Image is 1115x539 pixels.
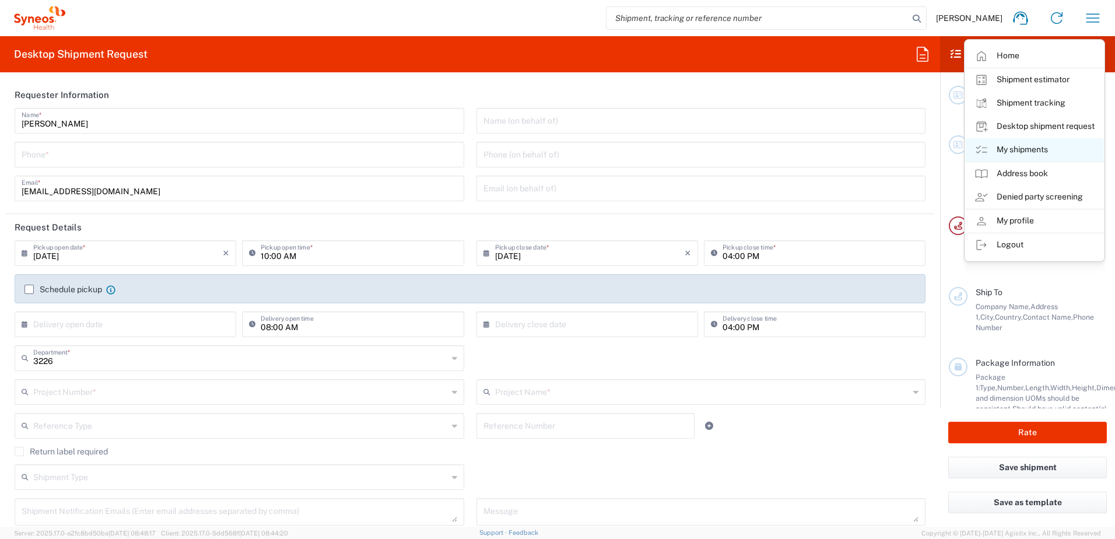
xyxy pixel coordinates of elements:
span: [DATE] 08:44:20 [239,530,288,537]
span: Height, [1072,383,1096,392]
a: My profile [965,209,1104,233]
a: Desktop shipment request [965,115,1104,138]
span: Company Name, [976,302,1030,311]
button: Rate [948,422,1107,443]
a: Logout [965,233,1104,257]
a: Denied party screening [965,185,1104,209]
span: Server: 2025.17.0-a2fc8bd50ba [14,530,156,537]
a: Add Reference [701,418,717,434]
label: Schedule pickup [24,285,102,294]
span: Package Information [976,358,1055,367]
a: Feedback [509,529,538,536]
h2: Request Details [15,222,82,233]
button: Save shipment [948,457,1107,478]
span: [DATE] 08:48:17 [108,530,156,537]
h2: Desktop Shipment Request [14,47,148,61]
a: Support [479,529,509,536]
span: City, [980,313,995,321]
span: Country, [995,313,1023,321]
a: Shipment estimator [965,68,1104,92]
span: Client: 2025.17.0-5dd568f [161,530,288,537]
span: Copyright © [DATE]-[DATE] Agistix Inc., All Rights Reserved [921,528,1101,538]
span: Contact Name, [1023,313,1073,321]
a: Home [965,44,1104,68]
span: Type, [980,383,997,392]
label: Return label required [15,447,108,456]
span: [PERSON_NAME] [936,13,1002,23]
span: Number, [997,383,1025,392]
span: Length, [1025,383,1050,392]
i: × [223,244,229,262]
h2: Requester Information [15,89,109,101]
span: Width, [1050,383,1072,392]
input: Shipment, tracking or reference number [606,7,909,29]
a: Address book [965,162,1104,185]
span: Ship To [976,288,1002,297]
span: Should have valid content(s) [1012,404,1107,413]
a: Shipment tracking [965,92,1104,115]
h2: Shipment Checklist [951,47,1065,61]
button: Save as template [948,492,1107,513]
a: My shipments [965,138,1104,162]
span: Package 1: [976,373,1005,392]
i: × [685,244,691,262]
